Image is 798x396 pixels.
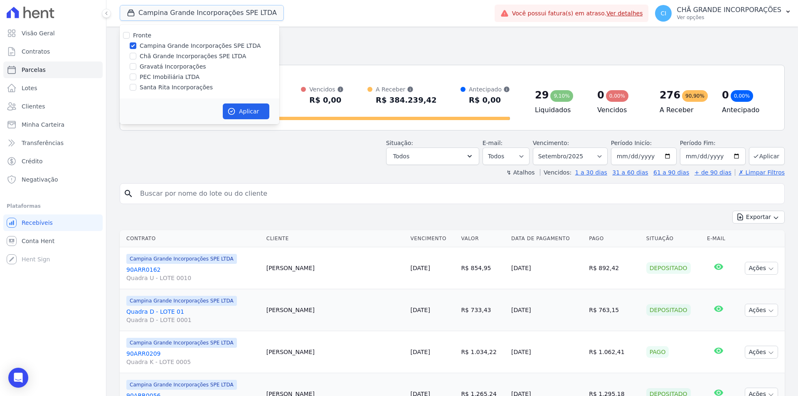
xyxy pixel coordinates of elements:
span: Parcelas [22,66,46,74]
th: E-mail [704,230,734,247]
p: Ver opções [677,14,781,21]
h4: A Receber [660,105,709,115]
a: Ver detalhes [606,10,643,17]
div: A Receber [376,85,437,93]
td: [DATE] [508,289,586,331]
span: Negativação [22,175,58,184]
label: Santa Rita Incorporações [140,83,213,92]
h4: Liquidados [535,105,584,115]
label: Período Inicío: [611,140,652,146]
button: Ações [745,346,778,359]
th: Vencimento [407,230,458,247]
td: [PERSON_NAME] [263,331,407,373]
a: 90ARR0162Quadra U - LOTE 0010 [126,266,260,282]
a: Clientes [3,98,103,115]
div: 0 [722,89,729,102]
a: Minha Carteira [3,116,103,133]
div: Depositado [646,262,691,274]
input: Buscar por nome do lote ou do cliente [135,185,781,202]
span: CI [661,10,667,16]
td: R$ 733,43 [458,289,508,331]
a: Quadra D - LOTE 01Quadra D - LOTE 0001 [126,307,260,324]
label: PEC Imobiliária LTDA [140,73,199,81]
h2: Parcelas [120,33,785,48]
span: Quadra K - LOTE 0005 [126,358,260,366]
a: 1 a 30 dias [575,169,607,176]
label: Vencimento: [533,140,569,146]
button: Ações [745,304,778,317]
a: [DATE] [411,307,430,313]
a: Parcelas [3,61,103,78]
button: Campina Grande Incorporações SPE LTDA [120,5,284,21]
th: Situação [643,230,704,247]
div: Vencidos [309,85,343,93]
td: R$ 1.034,22 [458,331,508,373]
label: Campina Grande Incorporações SPE LTDA [140,42,261,50]
label: Situação: [386,140,413,146]
td: [PERSON_NAME] [263,247,407,289]
span: Campina Grande Incorporações SPE LTDA [126,254,237,264]
button: CI CHÃ GRANDE INCORPORAÇÕES Ver opções [648,2,798,25]
button: Aplicar [749,147,785,165]
div: R$ 0,00 [469,93,510,107]
span: Campina Grande Incorporações SPE LTDA [126,338,237,348]
td: R$ 854,95 [458,247,508,289]
span: Crédito [22,157,43,165]
h4: Antecipado [722,105,771,115]
td: [DATE] [508,331,586,373]
label: E-mail: [483,140,503,146]
td: [DATE] [508,247,586,289]
th: Valor [458,230,508,247]
span: Minha Carteira [22,121,64,129]
div: 276 [660,89,680,102]
div: 0,00% [606,90,628,102]
div: R$ 0,00 [309,93,343,107]
td: R$ 763,15 [586,289,643,331]
span: Quadra D - LOTE 0001 [126,316,260,324]
a: 31 a 60 dias [612,169,648,176]
span: Campina Grande Incorporações SPE LTDA [126,296,237,306]
a: Visão Geral [3,25,103,42]
label: Chã Grande Incorporações SPE LTDA [140,52,246,61]
div: Depositado [646,304,691,316]
a: 61 a 90 dias [653,169,689,176]
span: Visão Geral [22,29,55,37]
a: Contratos [3,43,103,60]
td: R$ 1.062,41 [586,331,643,373]
button: Exportar [732,211,785,224]
a: Negativação [3,171,103,188]
a: Conta Hent [3,233,103,249]
p: CHÃ GRANDE INCORPORAÇÕES [677,6,781,14]
i: search [123,189,133,199]
button: Todos [386,148,479,165]
th: Pago [586,230,643,247]
td: [PERSON_NAME] [263,289,407,331]
button: Ações [745,262,778,275]
div: Open Intercom Messenger [8,368,28,388]
div: 90,90% [682,90,708,102]
label: Gravatá Incorporações [140,62,206,71]
label: ↯ Atalhos [506,169,534,176]
div: Pago [646,346,669,358]
label: Fronte [133,32,151,39]
span: Contratos [22,47,50,56]
label: Período Fim: [680,139,746,148]
span: Você possui fatura(s) em atraso. [512,9,643,18]
label: Vencidos: [540,169,571,176]
th: Cliente [263,230,407,247]
th: Data de Pagamento [508,230,586,247]
span: Conta Hent [22,237,54,245]
span: Campina Grande Incorporações SPE LTDA [126,380,237,390]
span: Quadra U - LOTE 0010 [126,274,260,282]
div: Plataformas [7,201,99,211]
td: R$ 892,42 [586,247,643,289]
div: Antecipado [469,85,510,93]
span: Clientes [22,102,45,111]
a: 90ARR0209Quadra K - LOTE 0005 [126,349,260,366]
div: 0 [597,89,604,102]
a: Recebíveis [3,214,103,231]
span: Lotes [22,84,37,92]
a: [DATE] [411,265,430,271]
button: Aplicar [223,103,269,119]
a: Lotes [3,80,103,96]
